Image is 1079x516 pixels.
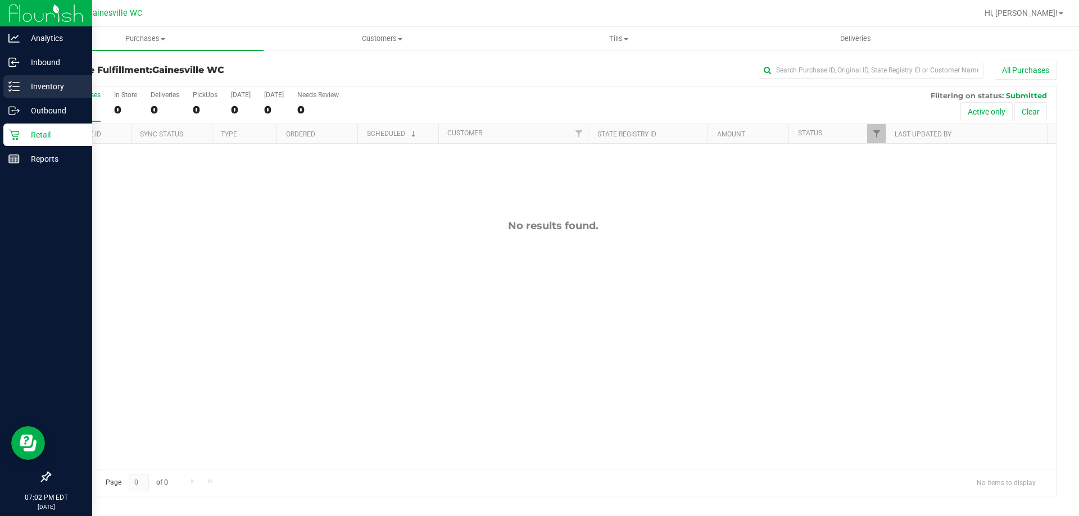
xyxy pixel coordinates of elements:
[264,91,284,99] div: [DATE]
[5,492,87,503] p: 07:02 PM EDT
[500,27,737,51] a: Tills
[931,91,1004,100] span: Filtering on status:
[27,34,264,44] span: Purchases
[1006,91,1047,100] span: Submitted
[231,91,251,99] div: [DATE]
[20,128,87,141] p: Retail
[8,129,20,140] inline-svg: Retail
[798,129,822,137] a: Status
[5,503,87,511] p: [DATE]
[151,91,179,99] div: Deliveries
[867,124,886,143] a: Filter
[597,130,656,138] a: State Registry ID
[297,103,339,116] div: 0
[264,34,500,44] span: Customers
[8,81,20,92] inline-svg: Inventory
[8,57,20,68] inline-svg: Inbound
[152,65,224,75] span: Gainesville WC
[995,61,1057,80] button: All Purchases
[87,8,142,18] span: Gainesville WC
[367,130,418,138] a: Scheduled
[140,130,183,138] a: Sync Status
[985,8,1058,17] span: Hi, [PERSON_NAME]!
[825,34,886,44] span: Deliveries
[8,33,20,44] inline-svg: Analytics
[297,91,339,99] div: Needs Review
[114,91,137,99] div: In Store
[221,130,237,138] a: Type
[960,102,1013,121] button: Active only
[895,130,951,138] a: Last Updated By
[569,124,588,143] a: Filter
[96,474,177,491] span: Page of 0
[11,426,45,460] iframe: Resource center
[1014,102,1047,121] button: Clear
[114,103,137,116] div: 0
[968,474,1045,491] span: No items to display
[20,80,87,93] p: Inventory
[20,56,87,69] p: Inbound
[27,27,264,51] a: Purchases
[8,105,20,116] inline-svg: Outbound
[50,220,1056,232] div: No results found.
[151,103,179,116] div: 0
[737,27,974,51] a: Deliveries
[20,31,87,45] p: Analytics
[8,153,20,165] inline-svg: Reports
[717,130,745,138] a: Amount
[193,91,217,99] div: PickUps
[231,103,251,116] div: 0
[193,103,217,116] div: 0
[49,65,385,75] h3: Purchase Fulfillment:
[264,103,284,116] div: 0
[20,152,87,166] p: Reports
[501,34,736,44] span: Tills
[20,104,87,117] p: Outbound
[286,130,315,138] a: Ordered
[264,27,500,51] a: Customers
[759,62,983,79] input: Search Purchase ID, Original ID, State Registry ID or Customer Name...
[447,129,482,137] a: Customer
